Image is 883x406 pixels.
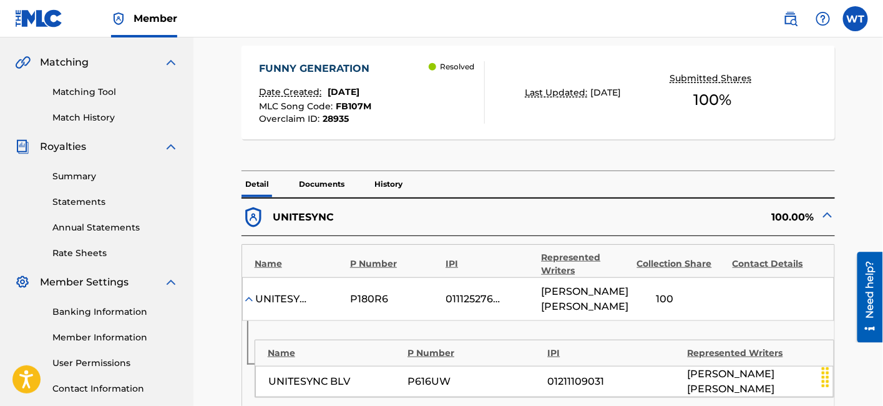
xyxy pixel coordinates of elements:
p: Submitted Shares [670,72,755,85]
div: Drag [816,359,836,396]
div: UNITESYNC BLV [268,374,402,389]
img: dfb38c8551f6dcc1ac04.svg [241,205,265,229]
a: Member Information [52,331,178,344]
img: expand [163,275,178,290]
img: Member Settings [15,275,30,290]
a: User Permissions [52,357,178,370]
span: Member [134,11,177,26]
div: P616UW [408,374,542,389]
a: Banking Information [52,305,178,319]
a: Contact Information [52,382,178,395]
span: [PERSON_NAME] [PERSON_NAME] [687,367,821,397]
img: Top Rightsholder [111,11,126,26]
a: Statements [52,196,178,209]
a: Matching Tool [52,86,178,99]
div: IPI [548,347,681,360]
span: 28935 [323,113,349,124]
span: [PERSON_NAME] [PERSON_NAME] [542,284,631,314]
div: Help [811,6,836,31]
div: User Menu [843,6,868,31]
p: History [371,171,406,197]
a: Summary [52,170,178,183]
img: MLC Logo [15,9,63,27]
img: Royalties [15,139,30,154]
p: Date Created: [259,86,324,99]
div: Name [268,347,401,360]
span: 100 % [693,89,731,111]
img: search [783,11,798,26]
span: FB107M [336,101,371,112]
div: FUNNY GENERATION [259,61,376,76]
img: expand [163,55,178,70]
span: MLC Song Code : [259,101,336,112]
iframe: Resource Center [848,252,883,343]
p: UNITESYNC [273,210,334,225]
img: help [816,11,831,26]
div: 01211109031 [548,374,681,389]
div: Name [255,257,344,270]
a: Annual Statements [52,221,178,234]
span: [DATE] [590,87,621,98]
div: P Number [407,347,541,360]
div: Contact Details [733,257,822,270]
img: expand-cell-toggle [820,207,835,222]
iframe: Chat Widget [821,346,883,406]
a: Rate Sheets [52,247,178,260]
span: Matching [40,55,89,70]
div: Represented Writers [542,251,631,277]
div: P Number [350,257,439,270]
div: 100.00% [539,205,836,229]
img: expand-cell-toggle [243,293,255,305]
p: Detail [241,171,273,197]
img: expand [163,139,178,154]
div: IPI [446,257,535,270]
img: Matching [15,55,31,70]
div: Represented Writers [688,347,821,360]
span: [DATE] [328,86,359,97]
p: Resolved [440,61,474,72]
a: FUNNY GENERATIONDate Created:[DATE]MLC Song Code:FB107MOverclaim ID:28935 ResolvedLast Updated:[D... [241,46,835,139]
div: Collection Share [637,257,726,270]
a: Public Search [778,6,803,31]
a: Match History [52,111,178,124]
span: Member Settings [40,275,129,290]
p: Last Updated: [525,86,590,99]
p: Documents [295,171,348,197]
div: Need help? [14,9,31,66]
span: Royalties [40,139,86,154]
span: Overclaim ID : [259,113,323,124]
